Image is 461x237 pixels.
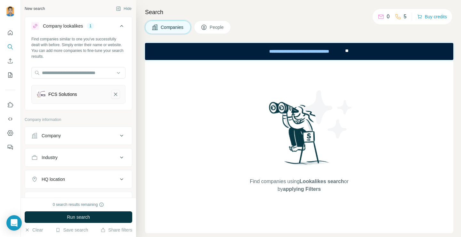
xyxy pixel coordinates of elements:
button: Industry [25,150,132,165]
button: Buy credits [417,12,447,21]
button: Search [5,41,15,53]
button: Annual revenue ($) [25,193,132,209]
button: FCS Solutions-remove-button [111,90,120,99]
button: Use Surfe API [5,113,15,125]
button: Dashboard [5,127,15,139]
button: Enrich CSV [5,55,15,67]
button: Clear [25,227,43,233]
button: Company lookalikes1 [25,18,132,36]
span: People [210,24,224,30]
div: Open Intercom Messenger [6,215,22,231]
div: Company lookalikes [43,23,83,29]
button: Save search [55,227,88,233]
h4: Search [145,8,453,17]
span: Run search [67,214,90,220]
img: Surfe Illustration - Stars [299,86,357,143]
span: Find companies using or by [248,178,350,193]
button: Run search [25,211,132,223]
button: Use Surfe on LinkedIn [5,99,15,111]
div: Company [42,132,61,139]
iframe: Banner [145,43,453,60]
button: Feedback [5,141,15,153]
div: New search [25,6,45,12]
div: FCS Solutions [48,91,77,97]
div: 0 search results remaining [53,202,104,207]
button: HQ location [25,172,132,187]
div: HQ location [42,176,65,182]
button: My lists [5,69,15,81]
span: applying Filters [283,186,321,192]
span: Companies [161,24,184,30]
button: Company [25,128,132,143]
div: 1 [87,23,94,29]
button: Share filters [101,227,132,233]
p: 0 [387,13,390,21]
img: Surfe Illustration - Woman searching with binoculars [266,100,333,172]
p: 5 [404,13,407,21]
div: Find companies similar to one you've successfully dealt with before. Simply enter their name or w... [31,36,125,59]
div: Industry [42,154,58,161]
button: Quick start [5,27,15,38]
button: Hide [111,4,136,13]
span: Lookalikes search [300,179,344,184]
img: Avatar [5,6,15,17]
p: Company information [25,117,132,123]
img: FCS Solutions-logo [37,90,46,99]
